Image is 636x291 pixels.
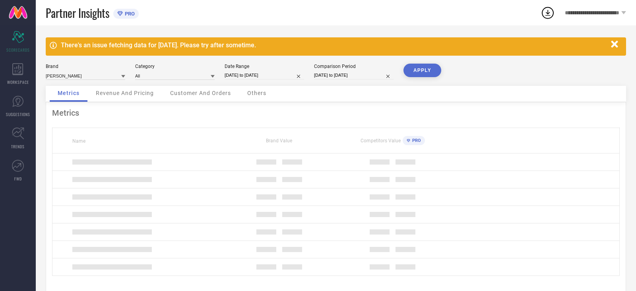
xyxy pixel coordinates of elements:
[135,64,215,69] div: Category
[403,64,441,77] button: APPLY
[123,11,135,17] span: PRO
[14,176,22,182] span: FWD
[58,90,79,96] span: Metrics
[361,138,401,144] span: Competitors Value
[314,71,394,80] input: Select comparison period
[410,138,421,143] span: PRO
[11,144,25,149] span: TRENDS
[314,64,394,69] div: Comparison Period
[46,64,125,69] div: Brand
[266,138,292,144] span: Brand Value
[7,79,29,85] span: WORKSPACE
[61,41,607,49] div: There's an issue fetching data for [DATE]. Please try after sometime.
[96,90,154,96] span: Revenue And Pricing
[6,47,30,53] span: SCORECARDS
[225,64,304,69] div: Date Range
[247,90,266,96] span: Others
[170,90,231,96] span: Customer And Orders
[72,138,85,144] span: Name
[225,71,304,80] input: Select date range
[6,111,30,117] span: SUGGESTIONS
[46,5,109,21] span: Partner Insights
[541,6,555,20] div: Open download list
[52,108,620,118] div: Metrics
